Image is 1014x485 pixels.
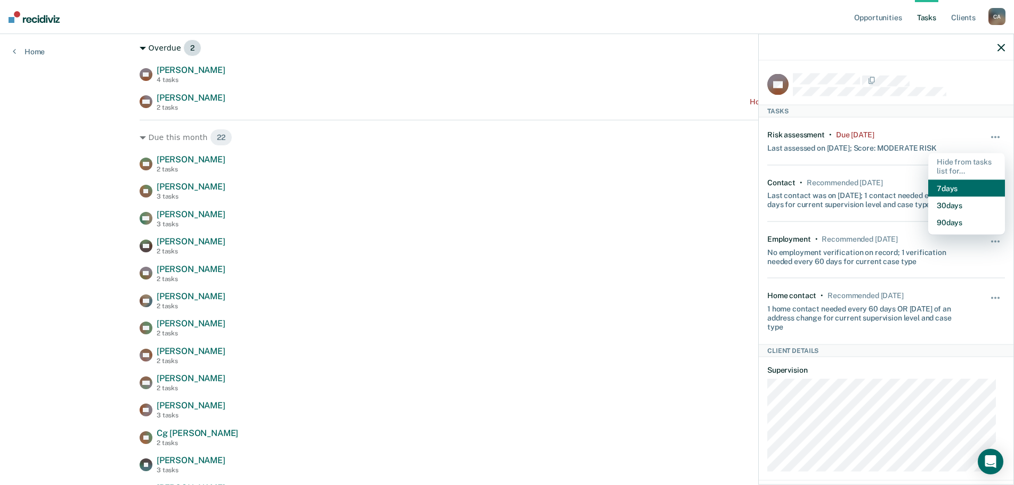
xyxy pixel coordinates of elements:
[759,104,1013,117] div: Tasks
[822,234,897,243] div: Recommended in 24 days
[157,193,225,200] div: 3 tasks
[157,182,225,192] span: [PERSON_NAME]
[157,412,225,419] div: 3 tasks
[836,130,874,139] div: Due 2 months ago
[157,357,225,365] div: 2 tasks
[157,76,225,84] div: 4 tasks
[157,154,225,165] span: [PERSON_NAME]
[800,178,802,187] div: •
[157,166,225,173] div: 2 tasks
[183,39,201,56] span: 2
[157,264,225,274] span: [PERSON_NAME]
[210,129,232,146] span: 22
[157,318,225,328] span: [PERSON_NAME]
[157,209,225,219] span: [PERSON_NAME]
[767,130,825,139] div: Risk assessment
[767,178,796,187] div: Contact
[928,196,1005,213] button: 30 days
[767,234,811,243] div: Employment
[988,8,1005,25] div: C A
[157,400,225,410] span: [PERSON_NAME]
[157,248,225,255] div: 2 tasks
[157,384,225,392] div: 2 tasks
[157,302,225,310] div: 2 tasks
[815,234,818,243] div: •
[767,291,816,300] div: Home contact
[767,300,966,331] div: 1 home contact needed every 60 days OR [DATE] of an address change for current supervision level ...
[157,104,225,111] div: 2 tasks
[157,346,225,356] span: [PERSON_NAME]
[759,344,1013,357] div: Client Details
[828,291,903,300] div: Recommended in 24 days
[157,330,225,337] div: 2 tasks
[157,236,225,246] span: [PERSON_NAME]
[157,466,225,474] div: 3 tasks
[928,213,1005,231] button: 90 days
[928,153,1005,179] div: Hide from tasks list for...
[157,65,225,75] span: [PERSON_NAME]
[9,11,60,23] img: Recidiviz
[750,97,874,106] div: Home contact recommended [DATE]
[807,178,882,187] div: Recommended in 24 days
[157,373,225,383] span: [PERSON_NAME]
[140,39,874,56] div: Overdue
[157,93,225,103] span: [PERSON_NAME]
[140,129,874,146] div: Due this month
[978,449,1003,474] div: Open Intercom Messenger
[767,365,1005,374] dt: Supervision
[157,439,238,447] div: 2 tasks
[157,220,225,228] div: 3 tasks
[13,47,45,56] a: Home
[157,455,225,465] span: [PERSON_NAME]
[157,428,238,438] span: Cg [PERSON_NAME]
[767,187,966,209] div: Last contact was on [DATE]; 1 contact needed every 30 days for current supervision level and case...
[821,291,823,300] div: •
[767,139,937,152] div: Last assessed on [DATE]; Score: MODERATE RISK
[829,130,832,139] div: •
[928,179,1005,196] button: 7 days
[767,243,966,266] div: No employment verification on record; 1 verification needed every 60 days for current case type
[157,275,225,283] div: 2 tasks
[157,291,225,301] span: [PERSON_NAME]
